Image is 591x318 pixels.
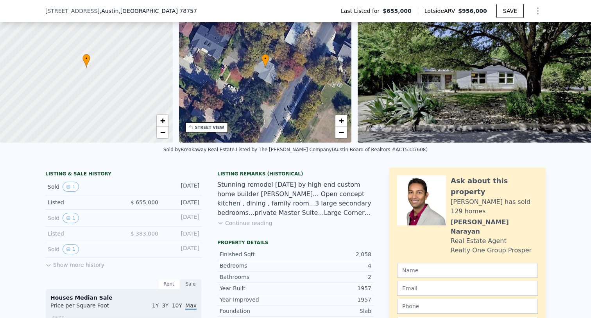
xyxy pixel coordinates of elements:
button: Continue reading [217,219,272,227]
div: Sold [48,213,117,223]
span: − [160,127,165,137]
div: STREET VIEW [195,125,224,130]
div: • [82,54,90,68]
a: Zoom out [335,127,347,138]
input: Name [397,263,538,278]
div: Property details [217,239,374,246]
div: [DATE] [165,182,199,192]
span: $956,000 [458,8,487,14]
div: Listed [48,230,117,238]
div: Price per Square Foot [50,302,124,314]
span: , Austin [100,7,197,15]
input: Phone [397,299,538,314]
div: Stunning remodel [DATE] by high end custom home builder [PERSON_NAME]... Open concept kitchen , d... [217,180,374,218]
div: 2 [295,273,371,281]
span: + [339,116,344,125]
div: Sold [48,244,117,254]
div: 1957 [295,284,371,292]
span: • [261,55,269,62]
span: 1Y [152,302,159,309]
span: 3Y [162,302,168,309]
div: LISTING & SALE HISTORY [45,171,202,179]
div: Listing Remarks (Historical) [217,171,374,177]
div: Sale [180,279,202,289]
div: • [261,54,269,68]
div: Bedrooms [220,262,295,270]
span: • [82,55,90,62]
div: 1957 [295,296,371,304]
span: , [GEOGRAPHIC_DATA] 78757 [118,8,197,14]
div: Ask about this property [451,175,538,197]
div: Realty One Group Prosper [451,246,532,255]
button: Show Options [530,3,546,19]
span: − [339,127,344,137]
div: Houses Median Sale [50,294,197,302]
div: Sold [48,182,117,192]
div: [PERSON_NAME] Narayan [451,218,538,236]
div: [DATE] [165,213,199,223]
a: Zoom out [157,127,168,138]
div: Real Estate Agent [451,236,507,246]
div: [PERSON_NAME] has sold 129 homes [451,197,538,216]
button: View historical data [63,213,79,223]
div: [DATE] [165,230,199,238]
button: Show more history [45,258,104,269]
span: Last Listed for [341,7,383,15]
div: Listed by The [PERSON_NAME] Company (Austin Board of Realtors #ACT5337608) [236,147,428,152]
div: Listed [48,198,117,206]
span: $ 655,000 [131,199,158,205]
div: Rent [158,279,180,289]
div: Finished Sqft [220,250,295,258]
span: [STREET_ADDRESS] [45,7,100,15]
span: 10Y [172,302,182,309]
button: View historical data [63,244,79,254]
span: $ 383,000 [131,230,158,237]
span: + [160,116,165,125]
a: Zoom in [157,115,168,127]
span: Lotside ARV [424,7,458,15]
div: 2,058 [295,250,371,258]
div: Year Improved [220,296,295,304]
div: Slab [295,307,371,315]
span: $655,000 [383,7,412,15]
div: [DATE] [165,198,199,206]
div: Year Built [220,284,295,292]
span: Max [185,302,197,310]
input: Email [397,281,538,296]
div: Bathrooms [220,273,295,281]
button: View historical data [63,182,79,192]
a: Zoom in [335,115,347,127]
div: 4 [295,262,371,270]
div: [DATE] [165,244,199,254]
div: Foundation [220,307,295,315]
button: SAVE [496,4,524,18]
div: Sold by Breakaway Real Estate . [163,147,236,152]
